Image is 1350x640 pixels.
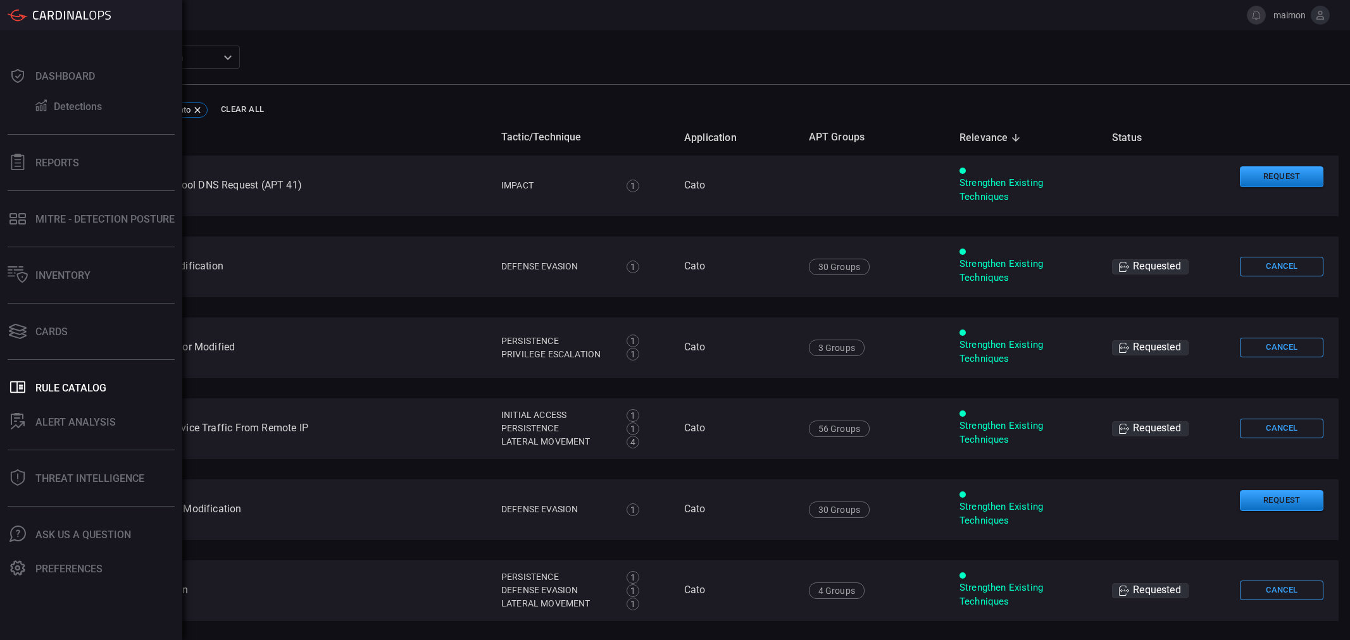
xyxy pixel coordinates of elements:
[674,237,799,297] td: Cato
[501,597,613,610] div: Lateral Movement
[674,156,799,216] td: Cato
[1112,259,1189,274] div: Requested
[627,261,639,273] div: 1
[218,100,267,120] button: Clear All
[491,120,674,156] th: Tactic/Technique
[1240,166,1323,187] button: Request
[501,503,613,516] div: Defense Evasion
[1240,581,1323,600] button: Cancel
[809,421,870,437] div: 56 Groups
[501,179,613,192] div: Impact
[959,581,1092,608] div: Strengthen Existing Techniques
[1112,340,1189,355] div: Requested
[809,340,865,356] div: 3 Groups
[959,338,1092,366] div: Strengthen Existing Techniques
[51,237,491,297] td: Cato - Access Settings Modification
[627,409,639,422] div: 1
[959,130,1025,145] span: Relevance
[627,503,639,516] div: 1
[501,335,613,348] div: Persistence
[1112,130,1158,145] span: Status
[501,409,613,422] div: Initial Access
[674,560,799,621] td: Cato
[627,436,639,448] div: 4
[674,317,799,378] td: Cato
[1240,338,1323,357] button: Cancel
[35,563,103,575] div: Preferences
[501,584,613,597] div: Defense Evasion
[799,120,949,156] th: APT Groups
[35,382,106,394] div: Rule Catalog
[501,422,613,435] div: Persistence
[627,335,639,347] div: 1
[1240,419,1323,438] button: Cancel
[627,598,639,610] div: 1
[35,326,68,338] div: Cards
[35,157,79,169] div: Reports
[627,180,639,192] div: 1
[959,257,1092,285] div: Strengthen Existing Techniques
[809,502,870,518] div: 30 Groups
[1112,583,1189,598] div: Requested
[51,560,491,621] td: Cato - API Key Manipulation
[54,101,102,113] div: Detections
[959,176,1092,204] div: Strengthen Existing Techniques
[627,348,639,360] div: 1
[627,584,639,597] div: 1
[1240,257,1323,276] button: Cancel
[1112,421,1189,436] div: Requested
[35,416,116,428] div: ALERT ANALYSIS
[501,260,613,273] div: Defense Evasion
[174,105,191,114] span: Cato
[35,472,144,484] div: Threat Intelligence
[501,435,613,448] div: Lateral Movement
[627,422,639,435] div: 1
[51,398,491,459] td: Cato - Allowed Remote Service Traffic From Remote IP
[35,70,95,82] div: Dashboard
[501,570,613,584] div: Persistence
[627,571,639,584] div: 1
[35,529,131,541] div: Ask Us A Question
[51,317,491,378] td: Cato - Admin Role Created or Modified
[959,500,1092,527] div: Strengthen Existing Techniques
[674,479,799,540] td: Cato
[51,479,491,540] td: Cato - Anti-Malware Check Modification
[51,156,491,216] td: [PERSON_NAME] Mining Pool DNS Request (APT 41)
[35,269,91,281] div: Inventory
[1271,10,1306,20] span: maimon
[809,259,870,275] div: 30 Groups
[809,582,865,599] div: 4 Groups
[1240,490,1323,511] button: Request
[501,348,613,361] div: Privilege Escalation
[684,130,753,145] span: Application
[35,213,175,225] div: MITRE - Detection Posture
[959,419,1092,446] div: Strengthen Existing Techniques
[674,398,799,459] td: Cato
